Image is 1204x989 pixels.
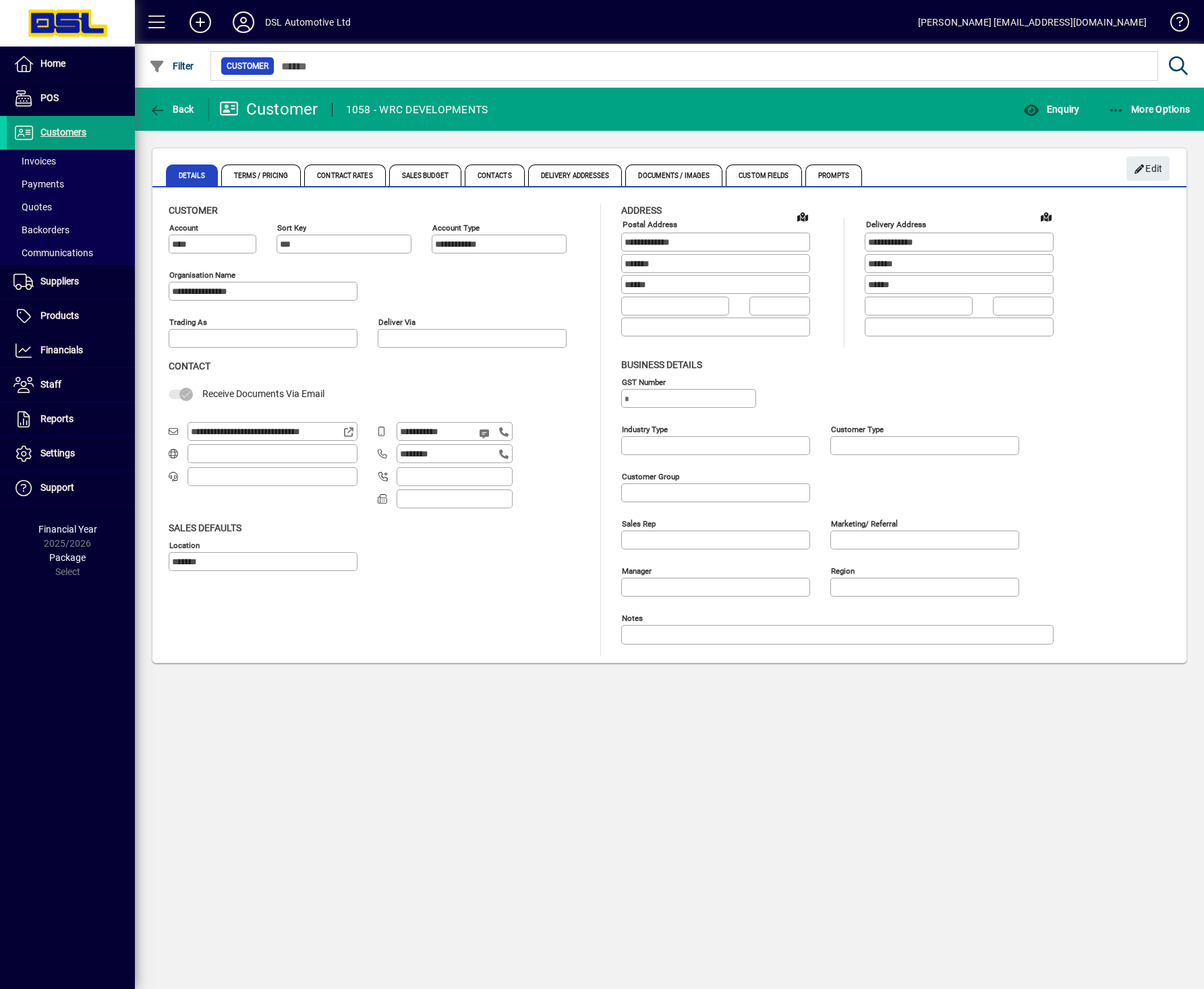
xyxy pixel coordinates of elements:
[13,202,52,212] span: Quotes
[169,270,235,280] mat-label: Organisation name
[7,299,135,333] a: Products
[1035,206,1057,227] a: View on map
[1023,104,1079,115] span: Enquiry
[918,11,1147,33] div: [PERSON_NAME] [EMAIL_ADDRESS][DOMAIN_NAME]
[40,448,75,458] span: Settings
[1134,158,1163,180] span: Edit
[1160,3,1187,47] a: Knowledge Base
[622,424,668,433] mat-label: Industry type
[7,47,135,81] a: Home
[40,310,79,321] span: Products
[622,613,643,622] mat-label: Notes
[221,164,302,186] span: Terms / Pricing
[465,164,525,186] span: Contacts
[227,59,268,73] span: Customer
[40,344,83,355] span: Financials
[169,361,210,371] span: Contact
[277,223,306,233] mat-label: Sort key
[149,104,194,115] span: Back
[222,10,265,34] button: Profile
[7,402,135,436] a: Reports
[1108,104,1191,115] span: More Options
[346,99,488,121] div: 1058 - WRC DEVELOPMENTS
[169,223,198,233] mat-label: Account
[831,518,898,528] mat-label: Marketing/ Referral
[432,223,480,233] mat-label: Account Type
[169,540,200,549] mat-label: Location
[179,10,222,34] button: Add
[40,127,86,138] span: Customers
[1020,97,1083,121] button: Enquiry
[1105,97,1194,121] button: More Options
[469,417,502,450] button: Send SMS
[38,524,97,535] span: Financial Year
[40,482,74,493] span: Support
[7,368,135,402] a: Staff
[7,82,135,115] a: POS
[831,424,884,433] mat-label: Customer type
[40,58,65,69] span: Home
[265,11,351,33] div: DSL Automotive Ltd
[40,276,79,287] span: Suppliers
[202,388,324,399] span: Receive Documents Via Email
[7,241,135,264] a: Communications
[389,164,461,186] span: Sales Budget
[166,164,218,186] span: Details
[219,98,318,120] div: Customer
[7,334,135,367] a: Financials
[528,164,623,186] span: Delivery Addresses
[146,54,198,78] button: Filter
[625,164,722,186] span: Documents / Images
[40,92,59,103] span: POS
[304,164,385,186] span: Contract Rates
[7,150,135,173] a: Invoices
[169,205,218,216] span: Customer
[792,206,813,227] a: View on map
[726,164,801,186] span: Custom Fields
[13,247,93,258] span: Communications
[13,179,64,189] span: Payments
[149,61,194,71] span: Filter
[805,164,863,186] span: Prompts
[169,318,207,327] mat-label: Trading as
[378,318,415,327] mat-label: Deliver via
[7,196,135,218] a: Quotes
[13,224,69,235] span: Backorders
[622,566,652,575] mat-label: Manager
[7,471,135,505] a: Support
[7,173,135,196] a: Payments
[146,97,198,121] button: Back
[7,265,135,299] a: Suppliers
[7,218,135,241] a: Backorders
[622,518,656,528] mat-label: Sales rep
[831,566,855,575] mat-label: Region
[49,552,86,563] span: Package
[622,471,679,481] mat-label: Customer group
[621,205,662,216] span: Address
[40,379,61,390] span: Staff
[40,413,74,424] span: Reports
[621,359,702,370] span: Business details
[13,156,56,167] span: Invoices
[622,377,666,386] mat-label: GST Number
[7,437,135,471] a: Settings
[1126,156,1170,181] button: Edit
[169,522,241,533] span: Sales defaults
[135,97,209,121] app-page-header-button: Back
